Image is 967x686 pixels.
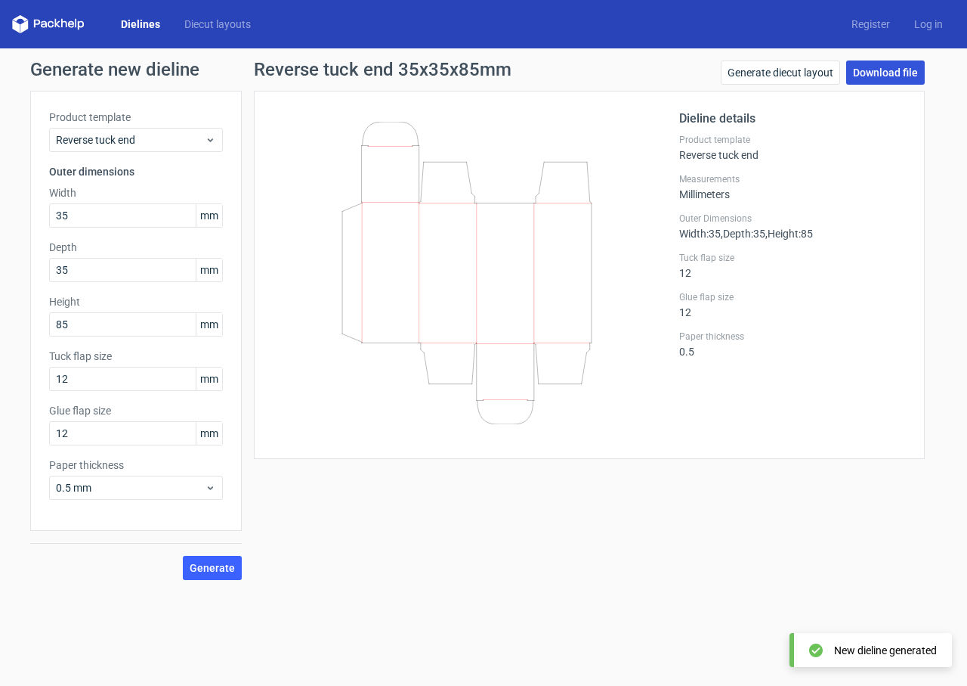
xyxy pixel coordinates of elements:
h3: Outer dimensions [49,164,223,179]
span: Reverse tuck end [56,132,205,147]
label: Product template [49,110,223,125]
div: 12 [679,291,906,318]
div: 12 [679,252,906,279]
div: Reverse tuck end [679,134,906,161]
span: mm [196,422,222,445]
h1: Generate new dieline [30,61,937,79]
label: Width [49,185,223,200]
span: Width : 35 [679,228,721,240]
label: Paper thickness [679,331,906,343]
a: Dielines [109,17,172,32]
a: Log in [902,17,955,32]
a: Download file [846,61,925,85]
span: 0.5 mm [56,480,205,495]
label: Glue flap size [679,291,906,303]
span: , Height : 85 [765,228,813,240]
label: Outer Dimensions [679,213,906,225]
label: Glue flap size [49,403,223,418]
label: Tuck flap size [49,349,223,364]
h2: Dieline details [679,110,906,128]
label: Measurements [679,173,906,185]
span: mm [196,204,222,227]
span: mm [196,259,222,281]
div: Millimeters [679,173,906,200]
label: Paper thickness [49,458,223,473]
label: Tuck flap size [679,252,906,264]
div: New dieline generated [834,643,937,658]
a: Generate diecut layout [721,61,840,85]
a: Diecut layouts [172,17,263,32]
span: mm [196,313,222,336]
label: Height [49,294,223,309]
button: Generate [183,556,242,580]
span: mm [196,368,222,390]
span: Generate [190,563,235,573]
a: Register [839,17,902,32]
h1: Reverse tuck end 35x35x85mm [254,61,511,79]
label: Depth [49,240,223,255]
label: Product template [679,134,906,146]
div: 0.5 [679,331,906,358]
span: , Depth : 35 [721,228,765,240]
